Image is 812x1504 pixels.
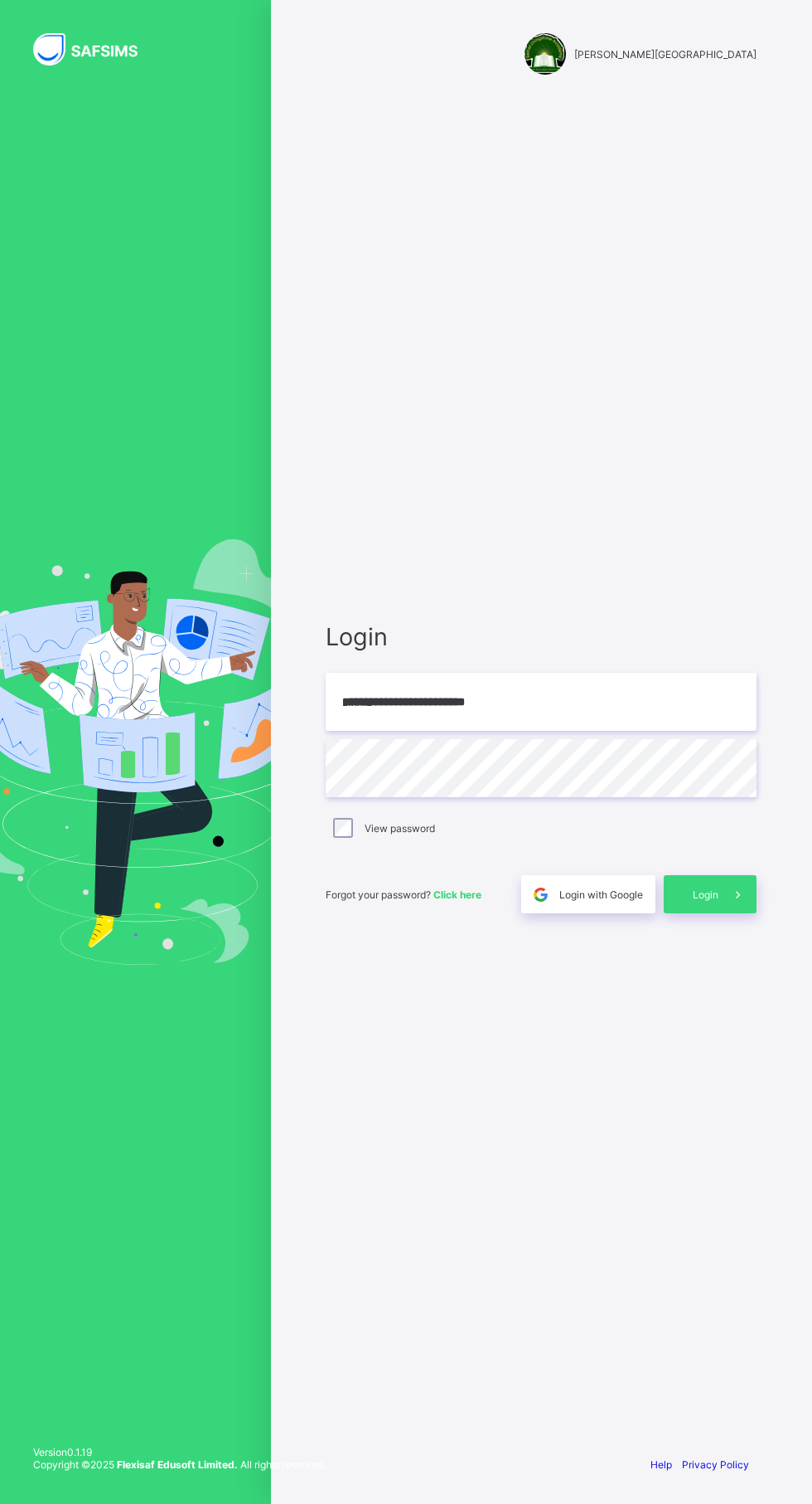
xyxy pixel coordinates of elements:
a: Help [650,1458,672,1471]
span: Login with Google [559,888,643,901]
a: Privacy Policy [682,1458,749,1471]
img: google.396cfc9801f0270233282035f929180a.svg [531,885,550,904]
span: Forgot your password? [326,888,481,901]
img: SAFSIMS Logo [33,33,157,66]
label: View password [365,822,435,835]
span: Login [693,888,718,901]
span: Copyright © 2025 All rights reserved. [33,1458,326,1471]
strong: Flexisaf Edusoft Limited. [117,1458,238,1471]
span: Version 0.1.19 [33,1446,326,1458]
span: Login [326,622,756,651]
span: [PERSON_NAME][GEOGRAPHIC_DATA] [574,48,756,61]
a: Click here [433,888,481,901]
